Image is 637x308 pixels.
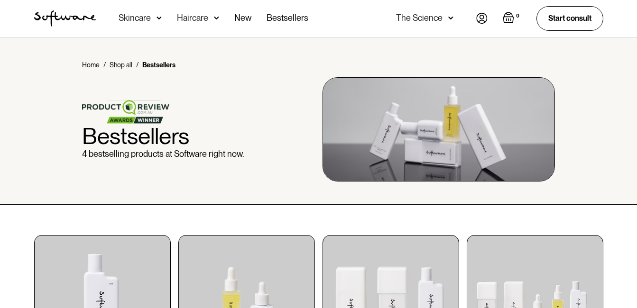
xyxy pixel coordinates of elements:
a: Open empty cart [503,12,521,25]
div: Haircare [177,13,208,23]
div: Skincare [119,13,151,23]
img: arrow down [214,13,219,23]
img: arrow down [448,13,453,23]
div: The Science [396,13,443,23]
img: product review logo [82,100,169,124]
a: home [34,10,96,27]
img: Software Logo [34,10,96,27]
img: arrow down [157,13,162,23]
a: Start consult [536,6,603,30]
a: Home [82,60,100,70]
div: / [103,60,106,70]
div: / [136,60,138,70]
h1: Bestsellers [82,124,244,149]
div: Bestsellers [142,60,175,70]
a: Shop all [110,60,132,70]
p: 4 bestselling products at Software right now. [82,149,244,159]
div: 0 [514,12,521,20]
